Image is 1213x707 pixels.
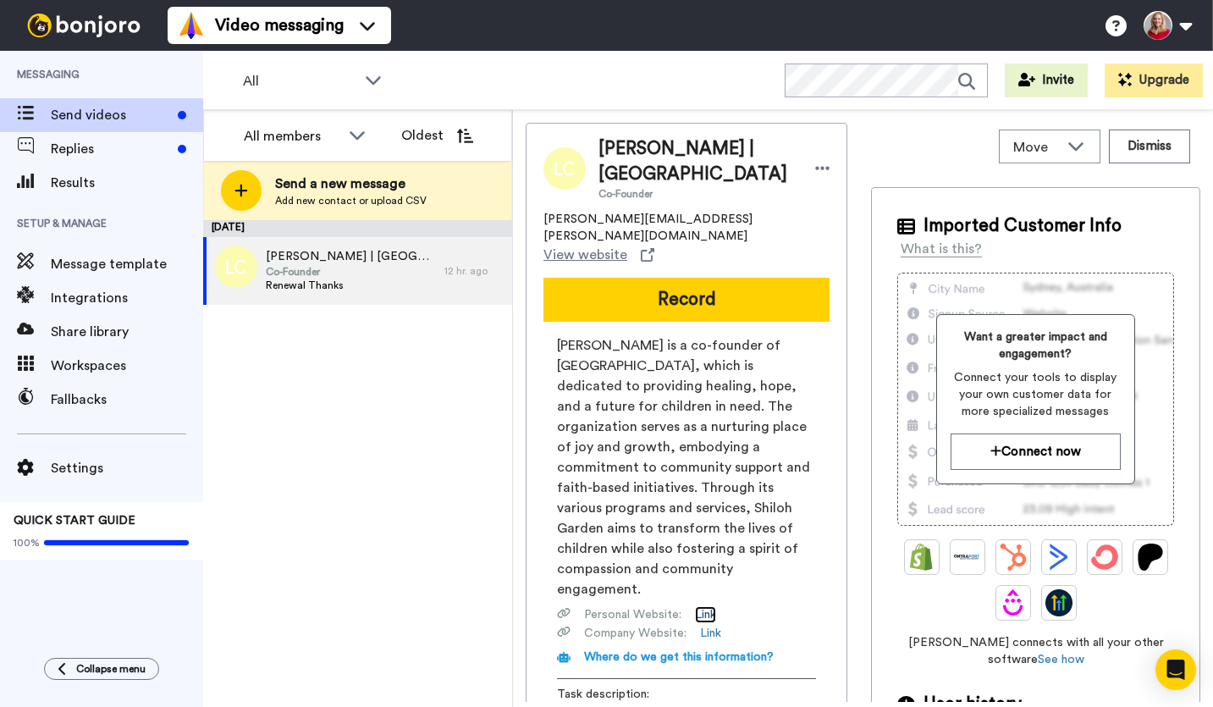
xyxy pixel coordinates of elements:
[215,14,344,37] span: Video messaging
[584,651,774,663] span: Where do we get this information?
[266,265,436,279] span: Co-Founder
[954,544,981,571] img: Ontraport
[1045,544,1072,571] img: ActiveCampaign
[275,194,427,207] span: Add new contact or upload CSV
[908,544,935,571] img: Shopify
[389,119,486,152] button: Oldest
[51,254,203,274] span: Message template
[695,606,716,623] a: Link
[543,245,654,265] a: View website
[543,147,586,190] img: Image of Leidy Cooksey | Shiloh Garden
[1038,654,1084,666] a: See how
[1105,64,1203,97] button: Upgrade
[44,658,159,680] button: Collapse menu
[1000,589,1027,616] img: Drip
[20,14,147,37] img: bj-logo-header-white.svg
[557,686,675,703] span: Task description :
[266,248,436,265] span: [PERSON_NAME] | [GEOGRAPHIC_DATA]
[444,264,504,278] div: 12 hr. ago
[584,625,686,642] span: Company Website :
[1155,649,1196,690] div: Open Intercom Messenger
[178,12,205,39] img: vm-color.svg
[543,245,627,265] span: View website
[543,278,830,322] button: Record
[1000,544,1027,571] img: Hubspot
[1045,589,1072,616] img: GoHighLevel
[275,174,427,194] span: Send a new message
[951,434,1120,470] button: Connect now
[1137,544,1164,571] img: Patreon
[951,329,1120,362] span: Want a greater impact and engagement?
[14,515,135,527] span: QUICK START GUIDE
[76,662,146,676] span: Collapse menu
[584,606,681,623] span: Personal Website :
[51,105,171,125] span: Send videos
[951,369,1120,420] span: Connect your tools to display your own customer data for more specialized messages
[215,246,257,288] img: lc.png
[51,322,203,342] span: Share library
[598,187,798,201] span: Co-Founder
[1005,64,1088,97] button: Invite
[14,536,40,550] span: 100%
[51,173,203,193] span: Results
[901,239,982,259] div: What is this?
[598,136,798,187] span: [PERSON_NAME] | [GEOGRAPHIC_DATA]
[1013,137,1059,157] span: Move
[51,458,203,478] span: Settings
[51,288,203,308] span: Integrations
[924,213,1122,239] span: Imported Customer Info
[700,625,721,642] a: Link
[1109,130,1190,163] button: Dismiss
[51,139,171,159] span: Replies
[543,211,830,245] span: [PERSON_NAME][EMAIL_ADDRESS][PERSON_NAME][DOMAIN_NAME]
[51,356,203,376] span: Workspaces
[244,126,340,146] div: All members
[203,220,512,237] div: [DATE]
[557,335,816,599] span: [PERSON_NAME] is a co-founder of [GEOGRAPHIC_DATA], which is dedicated to providing healing, hope...
[897,634,1174,668] span: [PERSON_NAME] connects with all your other software
[266,279,436,292] span: Renewal Thanks
[243,71,356,91] span: All
[1091,544,1118,571] img: ConvertKit
[51,389,203,410] span: Fallbacks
